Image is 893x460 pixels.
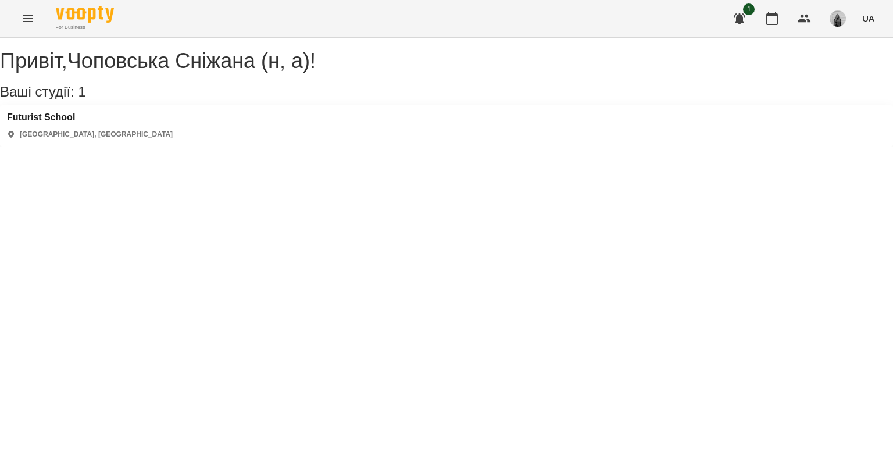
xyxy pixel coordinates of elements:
[858,8,879,29] button: UA
[7,112,173,123] a: Futurist School
[862,12,874,24] span: UA
[56,6,114,23] img: Voopty Logo
[743,3,755,15] span: 1
[20,130,173,140] p: [GEOGRAPHIC_DATA], [GEOGRAPHIC_DATA]
[14,5,42,33] button: Menu
[78,84,85,99] span: 1
[830,10,846,27] img: 465148d13846e22f7566a09ee851606a.jpeg
[56,24,114,31] span: For Business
